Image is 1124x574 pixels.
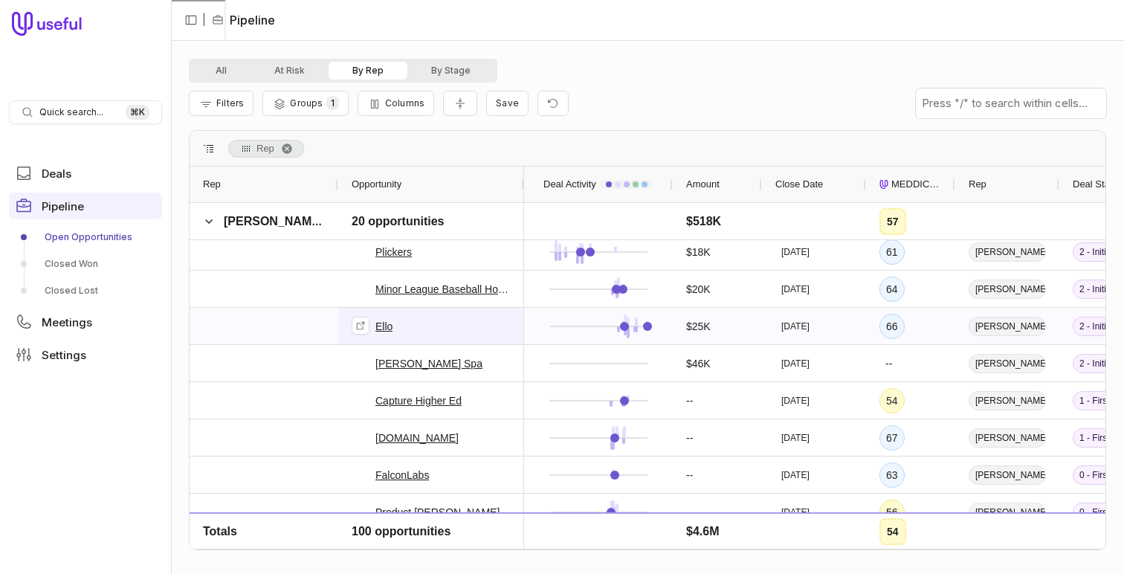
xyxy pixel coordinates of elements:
span: 1 [326,96,339,110]
input: Press "/" to search within cells... [916,88,1106,118]
a: Settings [9,341,162,368]
div: $46K [686,355,711,373]
span: Amount [686,175,720,193]
div: $20K [686,280,711,298]
button: At Risk [251,62,329,80]
a: Minor League Baseball Holding Co [375,280,511,298]
div: 54 [886,392,898,410]
a: Closed Lost [9,279,162,303]
button: All [192,62,251,80]
span: Opportunity [352,175,401,193]
span: [PERSON_NAME] [969,391,1046,410]
div: 67 [886,429,898,447]
span: [PERSON_NAME] [224,215,323,228]
span: [PERSON_NAME] [969,540,1046,559]
span: Pipeline [42,201,84,212]
div: $25K [686,317,711,335]
a: Plickers [375,243,412,261]
a: Meetings [9,309,162,335]
span: Filters [216,97,244,109]
div: 56 [886,503,898,521]
time: [DATE] [781,283,810,295]
time: [DATE] [781,246,810,258]
span: Deal Stage [1073,175,1120,193]
div: 57 [887,213,899,230]
span: [PERSON_NAME] [969,503,1046,522]
time: [DATE] [781,395,810,407]
div: -- [686,466,693,484]
time: [DATE] [781,358,810,370]
div: -- [686,541,693,558]
span: [PERSON_NAME] [969,465,1046,485]
div: 63 [886,466,898,484]
div: -- [686,392,693,410]
button: Filter Pipeline [189,91,253,116]
a: Deals [9,160,162,187]
span: [PERSON_NAME] [969,242,1046,262]
div: -- [885,355,892,373]
a: Ello [375,317,393,335]
div: 61 [886,243,898,261]
span: Deal Activity [543,175,596,193]
div: 20 opportunities [352,213,444,230]
span: MEDDICC Score [891,175,942,193]
time: [DATE] [781,432,810,444]
div: $18K [686,243,711,261]
button: Columns [358,91,434,116]
div: Row Groups [228,140,304,158]
span: Rep [203,175,221,193]
button: Collapse all rows [443,91,477,117]
button: Create a new saved view [486,91,529,116]
span: Quick search... [39,106,103,118]
button: Collapse sidebar [180,9,202,31]
span: Rep [256,140,274,158]
div: $518K [686,213,721,230]
button: Group Pipeline [262,91,348,116]
span: Settings [42,349,86,361]
button: By Stage [407,62,494,80]
span: [PERSON_NAME] [969,428,1046,448]
div: Pipeline submenu [9,225,162,303]
a: Capture Higher Ed [375,392,462,410]
div: 66 [886,317,898,335]
a: Pipeline [9,193,162,219]
a: Open Opportunities [9,225,162,249]
time: [DATE] [781,469,810,481]
span: [PERSON_NAME] [969,354,1046,373]
span: Close Date [775,175,823,193]
a: Closed Won [9,252,162,276]
span: Deals [42,168,71,179]
kbd: ⌘ K [126,105,149,120]
span: Groups [290,97,323,109]
a: Product [PERSON_NAME] [375,503,500,521]
time: [DATE] [781,544,810,555]
span: [PERSON_NAME] [969,280,1046,299]
div: MEDDICC Score [879,167,942,202]
span: Rep [969,175,986,193]
time: [DATE] [781,320,810,332]
li: Pipeline [212,11,275,29]
a: Edge Initiative [375,541,441,558]
span: Columns [385,97,424,109]
span: [PERSON_NAME] [969,317,1046,336]
span: Rep. Press ENTER to sort. Press DELETE to remove [228,140,304,158]
button: By Rep [329,62,407,80]
a: [PERSON_NAME] Spa [375,355,482,373]
a: [DOMAIN_NAME] [375,429,459,447]
div: 6 [886,541,892,558]
button: Reset view [537,91,569,117]
time: [DATE] [781,506,810,518]
div: -- [686,429,693,447]
span: | [202,11,206,29]
span: Save [496,97,519,109]
a: FalconLabs [375,466,429,484]
span: Meetings [42,317,92,328]
div: 64 [886,280,898,298]
div: -- [686,503,693,521]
